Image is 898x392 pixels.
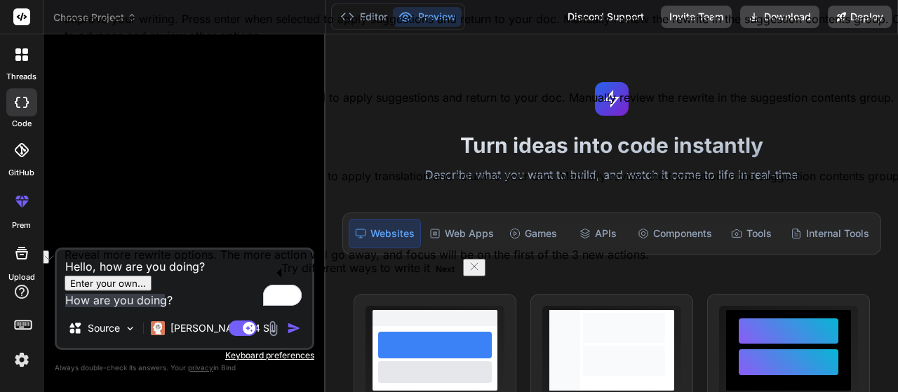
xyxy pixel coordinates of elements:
[8,271,35,283] label: Upload
[124,323,136,334] img: Pick Models
[53,11,137,25] span: Choose Project
[55,361,314,374] p: Always double-check its answers. Your in Bind
[8,167,34,179] label: GitHub
[55,350,314,361] p: Keyboard preferences
[57,250,312,309] textarea: To enrich screen reader interactions, please activate Accessibility in Grammarly extension settings
[10,348,34,372] img: settings
[287,321,301,335] img: icon
[188,363,213,372] span: privacy
[265,320,281,337] img: attachment
[12,219,31,231] label: prem
[12,118,32,130] label: code
[6,71,36,83] label: threads
[170,321,275,335] p: [PERSON_NAME] 4 S..
[88,321,120,335] p: Source
[151,321,165,335] img: Claude 4 Sonnet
